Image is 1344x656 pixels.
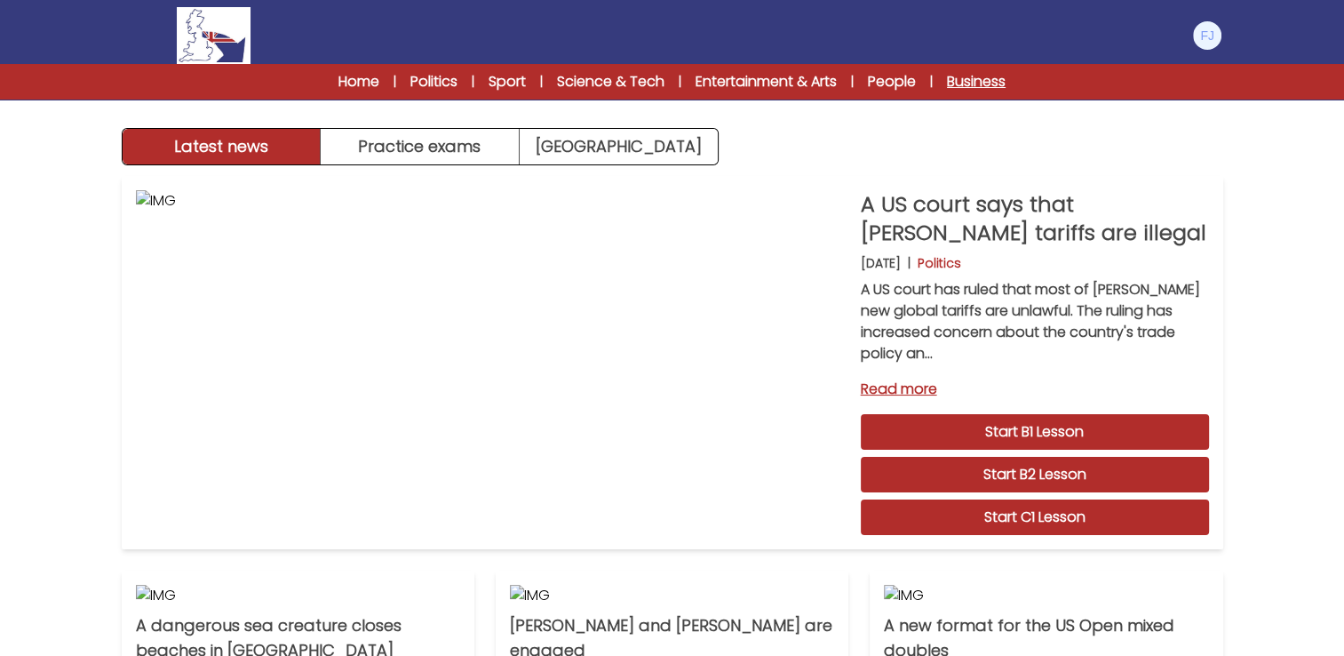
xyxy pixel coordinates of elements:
span: | [930,73,933,91]
span: | [679,73,681,91]
a: Read more [861,379,1209,400]
img: IMG [136,190,847,535]
span: | [540,73,543,91]
p: Politics [918,254,961,272]
b: | [908,254,911,272]
a: Sport [489,71,526,92]
a: Start B1 Lesson [861,414,1209,450]
a: Science & Tech [557,71,664,92]
a: Business [947,71,1006,92]
a: Home [338,71,379,92]
p: [DATE] [861,254,901,272]
span: | [472,73,474,91]
a: Entertainment & Arts [696,71,837,92]
img: Logo [177,7,250,64]
img: IMG [136,585,460,606]
a: Start B2 Lesson [861,457,1209,492]
button: Latest news [123,129,322,164]
img: IMG [884,585,1208,606]
img: Francesca Juhasz [1193,21,1221,50]
span: | [851,73,854,91]
a: Start C1 Lesson [861,500,1209,535]
p: A US court says that [PERSON_NAME] tariffs are illegal [861,190,1209,247]
a: [GEOGRAPHIC_DATA] [520,129,718,164]
span: | [394,73,396,91]
img: IMG [510,585,834,606]
p: A US court has ruled that most of [PERSON_NAME] new global tariffs are unlawful. The ruling has i... [861,279,1209,364]
a: People [868,71,916,92]
a: Politics [410,71,457,92]
a: Logo [122,7,306,64]
button: Practice exams [321,129,520,164]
